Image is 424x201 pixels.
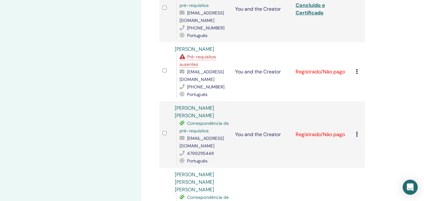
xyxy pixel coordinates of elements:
a: [PERSON_NAME] [PERSON_NAME] [PERSON_NAME] [175,171,214,193]
span: [PHONE_NUMBER] [187,84,224,90]
a: [PERSON_NAME] [175,46,214,52]
span: Correspondência de pré-requisitos [180,120,229,134]
span: Português [187,33,207,38]
a: [PERSON_NAME] [PERSON_NAME] [175,105,214,119]
a: Concluído e Certificado [296,2,325,16]
span: Português [187,92,207,97]
span: [EMAIL_ADDRESS][DOMAIN_NAME] [180,69,224,82]
span: 47992115448 [187,151,214,156]
td: You and the Creator [232,101,293,168]
td: You and the Creator [232,42,293,101]
span: [EMAIL_ADDRESS][DOMAIN_NAME] [180,135,224,149]
span: [EMAIL_ADDRESS][DOMAIN_NAME] [180,10,224,23]
div: Open Intercom Messenger [403,180,418,195]
span: Pré-requisitos ausentes [180,54,216,67]
span: Português [187,158,207,164]
span: [PHONE_NUMBER] [187,25,224,31]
